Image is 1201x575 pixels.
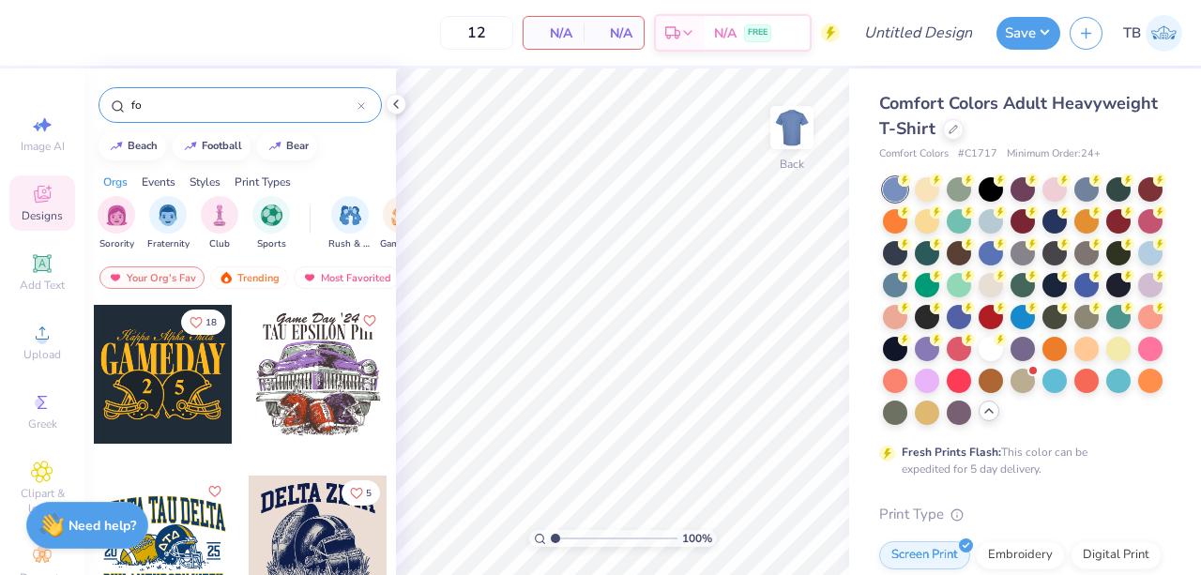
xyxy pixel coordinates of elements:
[257,237,286,251] span: Sports
[28,416,57,431] span: Greek
[358,310,381,332] button: Like
[147,196,190,251] div: filter for Fraternity
[173,132,251,160] button: football
[682,530,712,547] span: 100 %
[879,504,1163,525] div: Print Type
[209,237,230,251] span: Club
[205,318,217,327] span: 18
[68,517,136,535] strong: Need help?
[879,541,970,569] div: Screen Print
[147,237,190,251] span: Fraternity
[302,271,317,284] img: most_fav.gif
[902,445,1001,460] strong: Fresh Prints Flash:
[714,23,737,43] span: N/A
[21,139,65,154] span: Image AI
[340,204,361,226] img: Rush & Bid Image
[440,16,513,50] input: – –
[235,174,291,190] div: Print Types
[1007,146,1101,162] span: Minimum Order: 24 +
[209,204,230,226] img: Club Image
[106,204,128,226] img: Sorority Image
[210,266,288,289] div: Trending
[201,196,238,251] button: filter button
[595,23,632,43] span: N/A
[22,208,63,223] span: Designs
[328,237,372,251] span: Rush & Bid
[958,146,997,162] span: # C1717
[98,196,135,251] div: filter for Sorority
[142,174,175,190] div: Events
[9,486,75,516] span: Clipart & logos
[108,271,123,284] img: most_fav.gif
[286,141,309,151] div: bear
[267,141,282,152] img: trend_line.gif
[328,196,372,251] button: filter button
[780,156,804,173] div: Back
[20,278,65,293] span: Add Text
[535,23,572,43] span: N/A
[1123,23,1141,44] span: TB
[99,237,134,251] span: Sorority
[902,444,1133,477] div: This color can be expedited for 5 day delivery.
[1071,541,1162,569] div: Digital Print
[976,541,1065,569] div: Embroidery
[257,132,317,160] button: bear
[204,480,226,503] button: Like
[190,174,220,190] div: Styles
[342,480,380,506] button: Like
[380,196,423,251] div: filter for Game Day
[128,141,158,151] div: beach
[23,347,61,362] span: Upload
[1123,15,1182,52] a: TB
[183,141,198,152] img: trend_line.gif
[380,196,423,251] button: filter button
[252,196,290,251] div: filter for Sports
[879,146,949,162] span: Comfort Colors
[103,174,128,190] div: Orgs
[147,196,190,251] button: filter button
[748,26,768,39] span: FREE
[773,109,811,146] img: Back
[879,92,1158,140] span: Comfort Colors Adult Heavyweight T-Shirt
[99,266,205,289] div: Your Org's Fav
[219,271,234,284] img: trending.gif
[129,96,357,114] input: Try "Alpha"
[996,17,1060,50] button: Save
[158,204,178,226] img: Fraternity Image
[252,196,290,251] button: filter button
[1146,15,1182,52] img: Tyler Bisbee
[98,196,135,251] button: filter button
[99,132,166,160] button: beach
[181,310,225,335] button: Like
[380,237,423,251] span: Game Day
[202,141,242,151] div: football
[294,266,400,289] div: Most Favorited
[261,204,282,226] img: Sports Image
[366,489,372,498] span: 5
[109,141,124,152] img: trend_line.gif
[849,14,987,52] input: Untitled Design
[391,204,413,226] img: Game Day Image
[201,196,238,251] div: filter for Club
[328,196,372,251] div: filter for Rush & Bid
